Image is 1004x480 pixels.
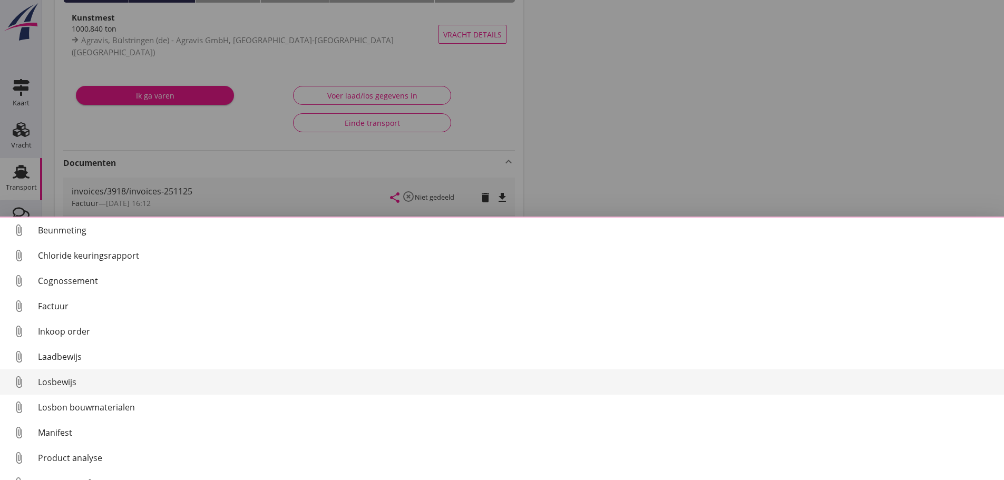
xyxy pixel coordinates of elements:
div: Product analyse [38,452,996,464]
div: Manifest [38,426,996,439]
div: Factuur [38,300,996,312]
i: attach_file [11,222,27,239]
div: Inkoop order [38,325,996,338]
i: attach_file [11,374,27,390]
i: attach_file [11,424,27,441]
div: Laadbewijs [38,350,996,363]
i: attach_file [11,298,27,315]
i: attach_file [11,247,27,264]
i: attach_file [11,323,27,340]
div: Beunmeting [38,224,996,237]
div: Losbewijs [38,376,996,388]
div: Chloride keuringsrapport [38,249,996,262]
i: attach_file [11,449,27,466]
div: Cognossement [38,275,996,287]
i: attach_file [11,272,27,289]
i: attach_file [11,399,27,416]
div: Losbon bouwmaterialen [38,401,996,414]
i: attach_file [11,348,27,365]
